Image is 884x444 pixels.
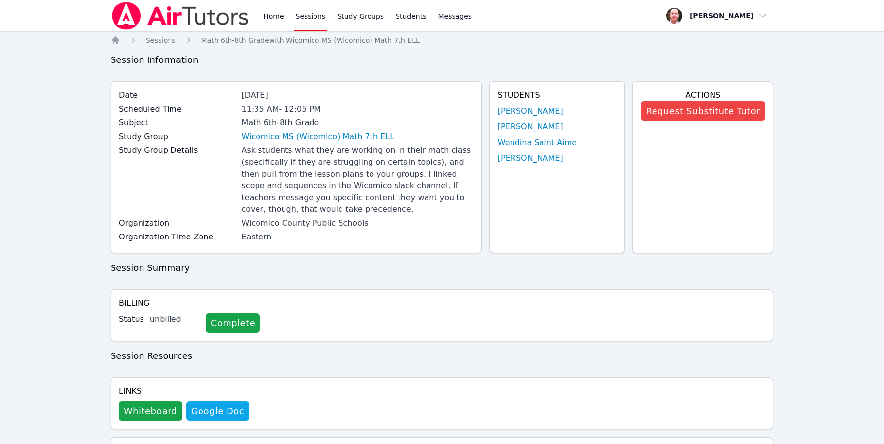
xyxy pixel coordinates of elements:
button: Request Substitute Tutor [641,101,765,121]
label: Scheduled Time [119,103,236,115]
span: Math 6th-8th Grade with Wicomico MS (Wicomico) Math 7th ELL [201,36,420,44]
h3: Session Information [111,53,773,67]
a: Math 6th-8th Gradewith Wicomico MS (Wicomico) Math 7th ELL [201,35,420,45]
a: Sessions [146,35,176,45]
label: Study Group Details [119,145,236,156]
label: Organization [119,217,236,229]
label: Study Group [119,131,236,143]
a: [PERSON_NAME] [498,152,563,164]
img: Air Tutors [111,2,250,30]
a: [PERSON_NAME] [498,121,563,133]
div: Math 6th-8th Grade [242,117,473,129]
label: Status [119,313,144,325]
div: Ask students what they are working on in their math class (specifically if they are struggling on... [242,145,473,215]
div: Wicomico County Public Schools [242,217,473,229]
span: Messages [438,11,472,21]
div: Eastern [242,231,473,243]
nav: Breadcrumb [111,35,773,45]
h3: Session Resources [111,349,773,363]
label: Subject [119,117,236,129]
a: Complete [206,313,260,333]
label: Organization Time Zone [119,231,236,243]
a: Google Doc [186,401,249,421]
h4: Actions [641,89,765,101]
a: [PERSON_NAME] [498,105,563,117]
label: Date [119,89,236,101]
h3: Session Summary [111,261,773,275]
button: Whiteboard [119,401,182,421]
h4: Links [119,385,249,397]
div: 11:35 AM - 12:05 PM [242,103,473,115]
div: [DATE] [242,89,473,101]
span: Sessions [146,36,176,44]
a: Wendina Saint Aime [498,137,577,148]
h4: Billing [119,297,765,309]
div: unbilled [150,313,198,325]
a: Wicomico MS (Wicomico) Math 7th ELL [242,131,395,143]
h4: Students [498,89,617,101]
